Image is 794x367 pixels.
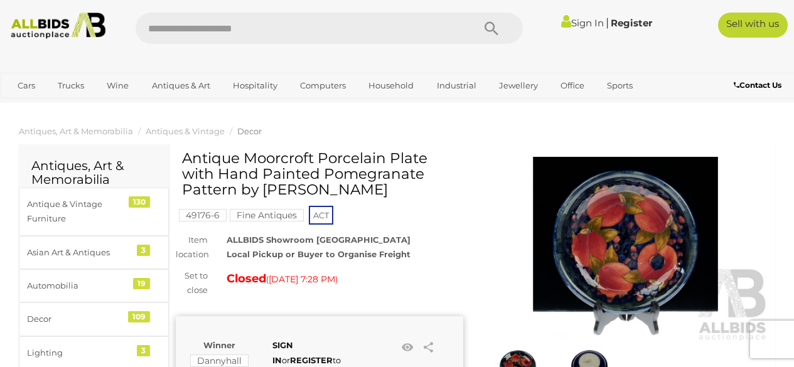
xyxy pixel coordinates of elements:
h1: Antique Moorcroft Porcelain Plate with Hand Painted Pomegranate Pattern by [PERSON_NAME] [182,151,460,198]
a: Cars [9,75,43,96]
div: Decor [27,312,131,326]
h2: Antiques, Art & Memorabilia [31,159,156,186]
a: 49176-6 [179,210,227,220]
div: Lighting [27,346,131,360]
a: SIGN IN [272,340,293,364]
a: Contact Us [734,78,785,92]
a: Antiques, Art & Memorabilia [19,126,133,136]
a: Sports [599,75,641,96]
div: 19 [133,278,150,289]
a: Computers [292,75,354,96]
img: Allbids.com.au [6,13,110,39]
span: [DATE] 7:28 PM [269,274,335,285]
b: Contact Us [734,80,781,90]
div: Item location [166,233,217,262]
strong: ALLBIDS Showroom [GEOGRAPHIC_DATA] [227,235,410,245]
mark: 49176-6 [179,209,227,221]
a: Sell with us [718,13,788,38]
a: Industrial [429,75,485,96]
span: ( ) [266,274,338,284]
span: | [606,16,609,29]
a: Decor 109 [19,302,169,336]
mark: Fine Antiques [230,209,304,221]
a: Trucks [50,75,92,96]
button: Search [460,13,523,44]
div: Automobilia [27,279,131,293]
div: 109 [128,311,150,322]
a: REGISTER [290,355,333,365]
a: Automobilia 19 [19,269,169,302]
a: Antique & Vintage Furniture 130 [19,188,169,236]
a: Antiques & Vintage [146,126,225,136]
mark: Dannyhall [190,354,249,367]
a: Office [552,75,593,96]
a: Fine Antiques [230,210,304,220]
a: Asian Art & Antiques 3 [19,236,169,269]
img: Antique Moorcroft Porcelain Plate with Hand Painted Pomegranate Pattern by William Moorcroft [482,157,770,342]
a: Wine [99,75,137,96]
b: Winner [203,340,235,350]
a: Jewellery [491,75,546,96]
a: Antiques & Art [144,75,218,96]
a: Sign In [561,17,604,29]
a: Hospitality [225,75,286,96]
div: Set to close [166,269,217,298]
div: 3 [137,245,150,256]
div: 130 [129,196,150,208]
a: [GEOGRAPHIC_DATA] [9,96,115,117]
strong: Closed [227,272,266,285]
a: Register [611,17,652,29]
strong: Local Pickup or Buyer to Organise Freight [227,249,410,259]
li: Watch this item [398,338,417,357]
a: Household [360,75,422,96]
div: 3 [137,345,150,356]
span: ACT [309,206,333,225]
div: Antique & Vintage Furniture [27,197,131,226]
a: Decor [237,126,262,136]
div: Asian Art & Antiques [27,245,131,260]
